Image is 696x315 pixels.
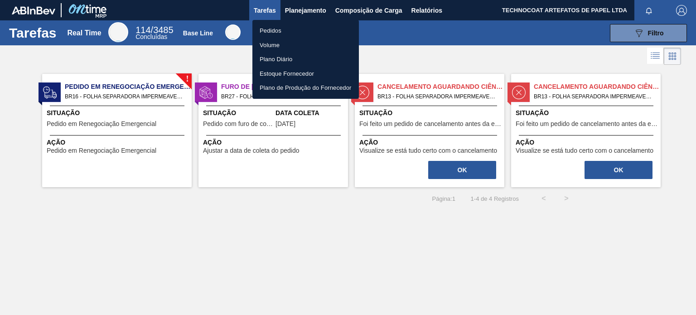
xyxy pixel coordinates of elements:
a: Plano Diário [252,52,359,67]
a: Estoque Fornecedor [252,67,359,81]
a: Plano de Produção do Fornecedor [252,81,359,95]
a: Pedidos [252,24,359,38]
a: Volume [252,38,359,53]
